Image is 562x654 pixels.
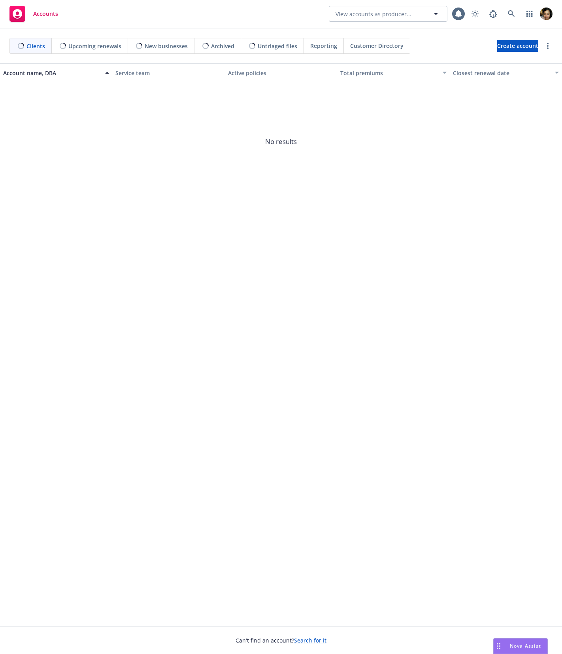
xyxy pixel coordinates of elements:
[225,63,337,82] button: Active policies
[467,6,483,22] a: Toggle theme
[350,42,404,50] span: Customer Directory
[510,643,541,649] span: Nova Assist
[112,63,224,82] button: Service team
[3,69,100,77] div: Account name, DBA
[337,63,449,82] button: Total premiums
[26,42,45,50] span: Clients
[504,6,519,22] a: Search
[336,10,411,18] span: View accounts as producer...
[236,636,326,645] span: Can't find an account?
[453,69,550,77] div: Closest renewal date
[329,6,447,22] button: View accounts as producer...
[115,69,221,77] div: Service team
[497,40,538,52] a: Create account
[228,69,334,77] div: Active policies
[145,42,188,50] span: New businesses
[211,42,234,50] span: Archived
[294,637,326,644] a: Search for it
[522,6,537,22] a: Switch app
[485,6,501,22] a: Report a Bug
[493,638,548,654] button: Nova Assist
[494,639,504,654] div: Drag to move
[540,8,553,20] img: photo
[543,41,553,51] a: more
[68,42,121,50] span: Upcoming renewals
[340,69,438,77] div: Total premiums
[6,3,61,25] a: Accounts
[497,38,538,53] span: Create account
[310,42,337,50] span: Reporting
[450,63,562,82] button: Closest renewal date
[258,42,297,50] span: Untriaged files
[33,11,58,17] span: Accounts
